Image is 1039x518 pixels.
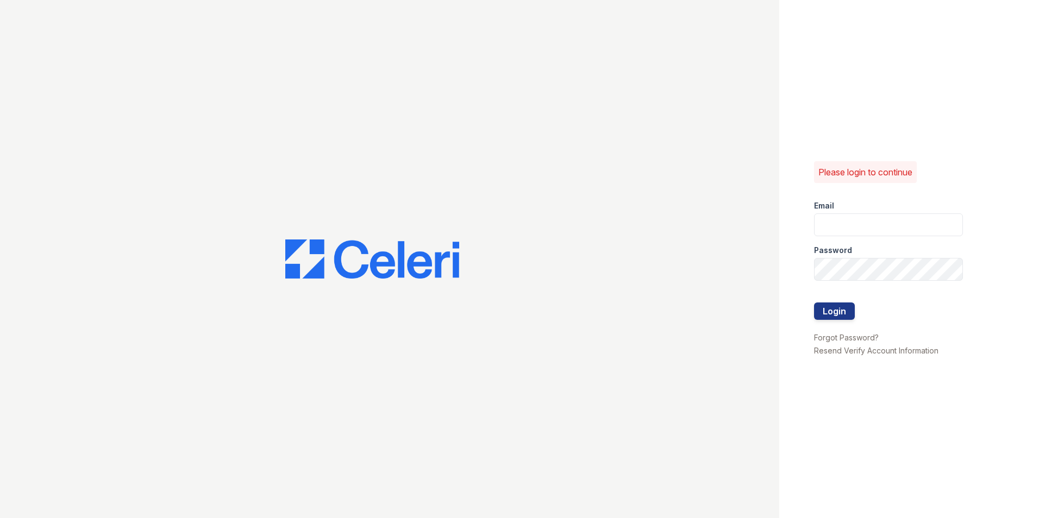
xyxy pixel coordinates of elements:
img: CE_Logo_Blue-a8612792a0a2168367f1c8372b55b34899dd931a85d93a1a3d3e32e68fde9ad4.png [285,239,459,279]
a: Resend Verify Account Information [814,346,938,355]
a: Forgot Password? [814,333,879,342]
label: Password [814,245,852,256]
p: Please login to continue [818,166,912,179]
button: Login [814,302,855,320]
label: Email [814,200,834,211]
